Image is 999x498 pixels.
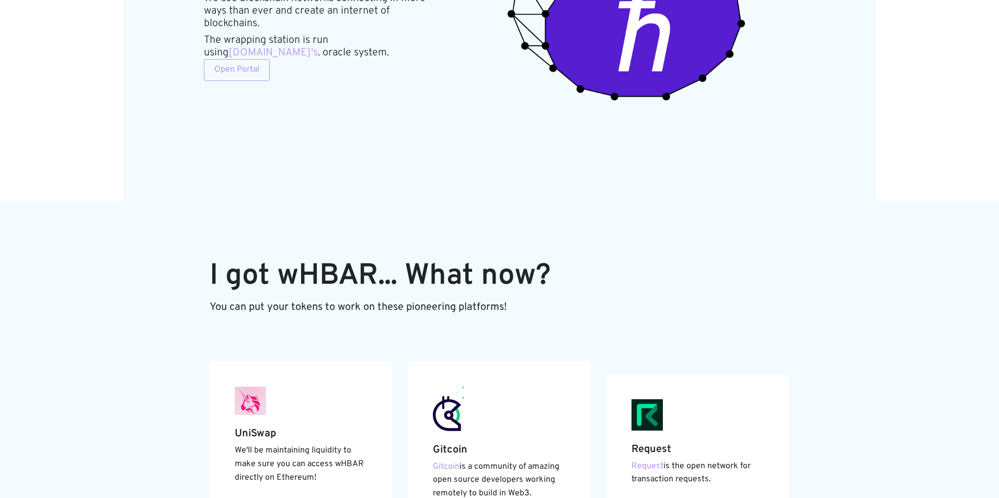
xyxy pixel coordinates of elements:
a: Gitcoin [433,461,460,472]
p: is the open network for transaction requests. [631,460,764,487]
p: We'll be maintaining liquidity to make sure you can access wHBAR directly on Ethereum! [235,444,368,484]
p: You can put your tokens to work on these pioneering platforms! [210,299,591,316]
h6: The wrapping station is run using . oracle system. [204,34,441,81]
h2: I got wHBAR... What now? [210,259,591,294]
a: Request [631,461,663,471]
h5: UniSwap [235,427,368,440]
a: [DOMAIN_NAME]'s [228,46,318,60]
img: a7d079ea-58b0-4a39-ae41-1101be8d34da.png [631,399,663,431]
img: 7f530f42-c54f-4e2c-8e3a-43249c575ac3.jpeg [235,387,266,415]
img: 6ebe2c50-8c78-46e3-ae90-a61b7fa873df.svg [433,387,464,431]
a: Open Portal [204,59,270,81]
h5: Gitcoin [433,444,566,456]
h5: Request [631,443,764,456]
